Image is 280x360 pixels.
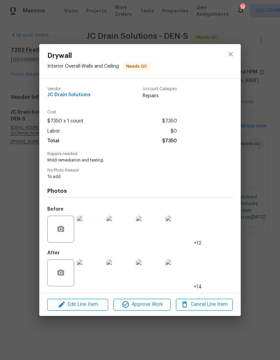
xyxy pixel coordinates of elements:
[47,64,119,69] span: Interior Overall - Walls and Ceiling
[162,116,177,126] span: $7350
[47,251,60,255] h5: After
[113,299,170,311] button: Approve Work
[47,152,233,156] span: Repairs needed
[240,4,245,11] div: 13
[115,300,168,309] span: Approve Work
[47,116,84,126] span: $7350 x 1 count
[143,93,177,99] span: Repairs
[47,52,150,60] span: Drywall
[47,157,214,163] span: Mold remediation and testing.
[47,174,214,180] span: To add
[178,300,231,309] span: Cancel Line Item
[124,63,150,70] span: Needs QC
[47,110,177,114] span: Cost
[162,136,177,146] span: $7350
[47,168,233,173] span: No Photo Reason
[143,87,177,91] span: Account Category
[47,188,233,194] h4: Photos
[176,299,233,311] button: Cancel Line Item
[49,300,106,309] span: Edit Line Item
[194,240,201,247] span: +12
[47,127,60,136] span: Labor
[47,207,63,212] h5: Before
[47,299,108,311] button: Edit Line Item
[171,127,177,136] span: $0
[194,284,202,290] span: +14
[47,136,59,146] span: Total
[47,93,91,98] span: JC Drain Solutions
[47,87,91,91] span: Vendor
[223,46,239,62] button: close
